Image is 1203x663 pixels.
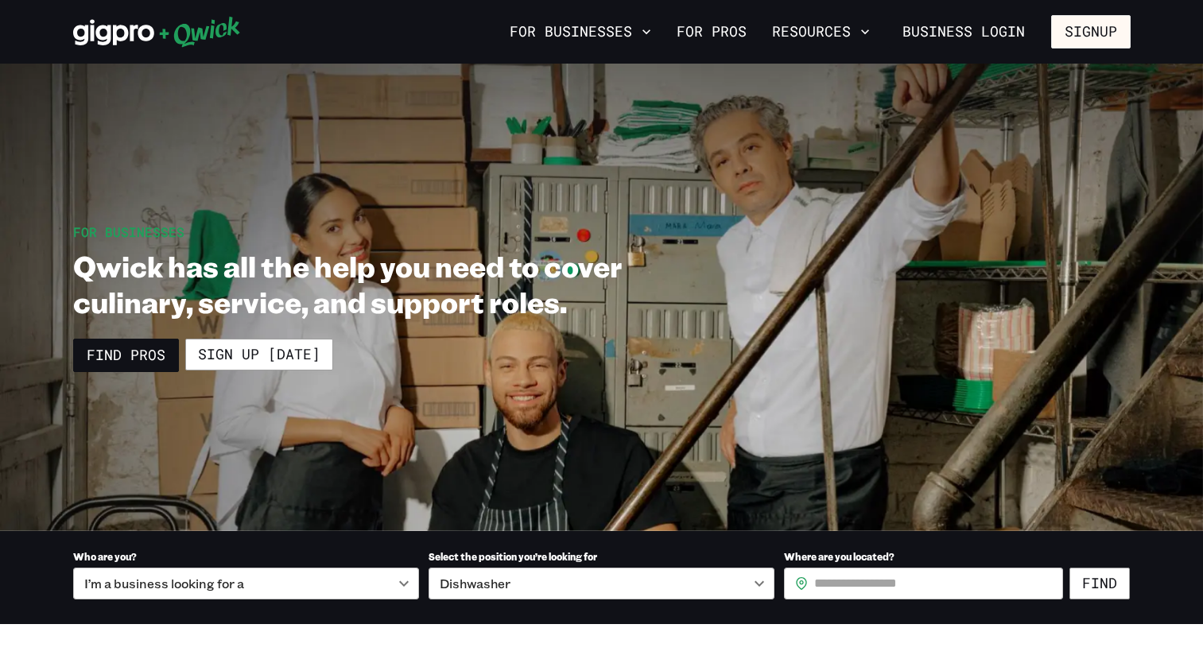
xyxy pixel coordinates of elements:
a: For Pros [670,18,753,45]
div: Dishwasher [429,568,774,599]
span: Where are you located? [784,550,894,563]
span: For Businesses [73,223,184,240]
a: Sign up [DATE] [185,339,333,370]
h1: Qwick has all the help you need to cover culinary, service, and support roles. [73,248,708,320]
a: Business Login [889,15,1038,48]
div: I’m a business looking for a [73,568,419,599]
button: Signup [1051,15,1131,48]
button: Resources [766,18,876,45]
span: Who are you? [73,550,137,563]
a: Find Pros [73,339,179,372]
button: For Businesses [503,18,658,45]
span: Select the position you’re looking for [429,550,597,563]
button: Find [1069,568,1130,599]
